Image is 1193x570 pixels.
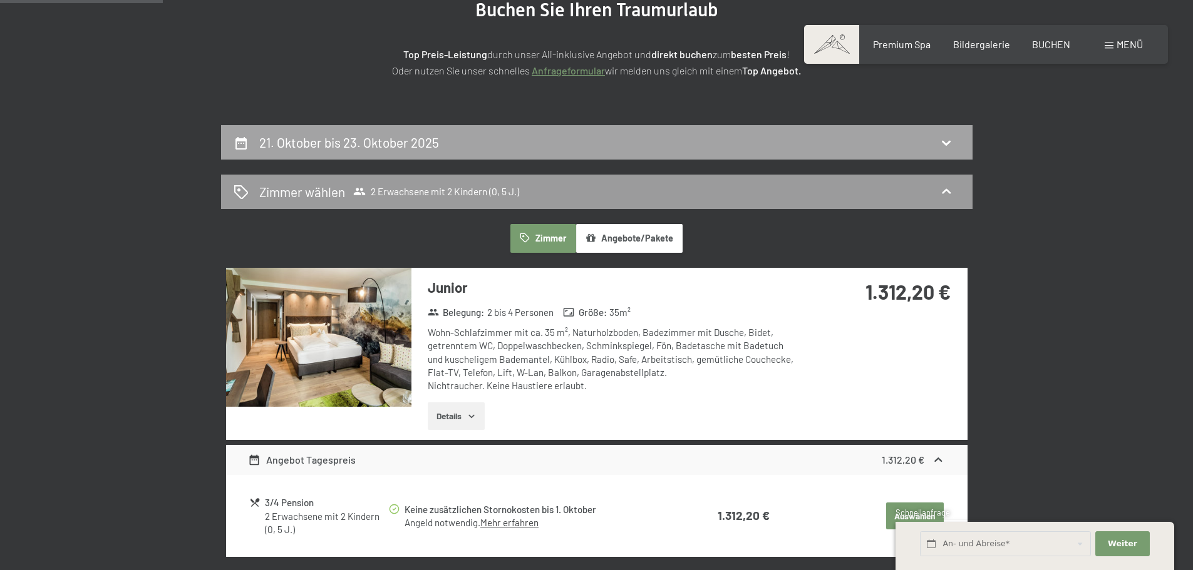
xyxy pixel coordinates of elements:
[865,280,951,303] strong: 1.312,20 €
[405,516,665,529] div: Angeld notwendig.
[731,48,787,60] strong: besten Preis
[428,402,485,430] button: Details
[953,38,1010,50] a: Bildergalerie
[428,306,485,319] strong: Belegung :
[353,185,519,198] span: 2 Erwachsene mit 2 Kindern (0, 5 J.)
[1108,538,1137,549] span: Weiter
[428,278,800,297] h3: Junior
[886,502,944,530] button: Auswählen
[576,224,683,253] button: Angebote/Pakete
[403,48,487,60] strong: Top Preis-Leistung
[487,306,554,319] span: 2 bis 4 Personen
[1032,38,1070,50] a: BUCHEN
[259,183,345,201] h2: Zimmer wählen
[882,454,924,466] strong: 1.312,20 €
[532,64,605,76] a: Anfrageformular
[742,64,801,76] strong: Top Angebot.
[405,502,665,517] div: Keine zusätzlichen Stornokosten bis 1. Oktober
[609,306,631,319] span: 35 m²
[265,510,387,537] div: 2 Erwachsene mit 2 Kindern (0, 5 J.)
[248,452,356,467] div: Angebot Tagespreis
[718,508,770,522] strong: 1.312,20 €
[873,38,931,50] a: Premium Spa
[226,268,411,407] img: mss_renderimg.php
[226,445,968,475] div: Angebot Tagespreis1.312,20 €
[510,224,576,253] button: Zimmer
[428,326,800,392] div: Wohn-Schlafzimmer mit ca. 35 m², Naturholzboden, Badezimmer mit Dusche, Bidet, getrenntem WC, Dop...
[651,48,713,60] strong: direkt buchen
[284,46,910,78] p: durch unser All-inklusive Angebot und zum ! Oder nutzen Sie unser schnelles wir melden uns gleich...
[563,306,607,319] strong: Größe :
[259,135,439,150] h2: 21. Oktober bis 23. Oktober 2025
[1095,531,1149,557] button: Weiter
[896,507,950,517] span: Schnellanfrage
[265,496,387,510] div: 3/4 Pension
[1117,38,1143,50] span: Menü
[480,517,539,528] a: Mehr erfahren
